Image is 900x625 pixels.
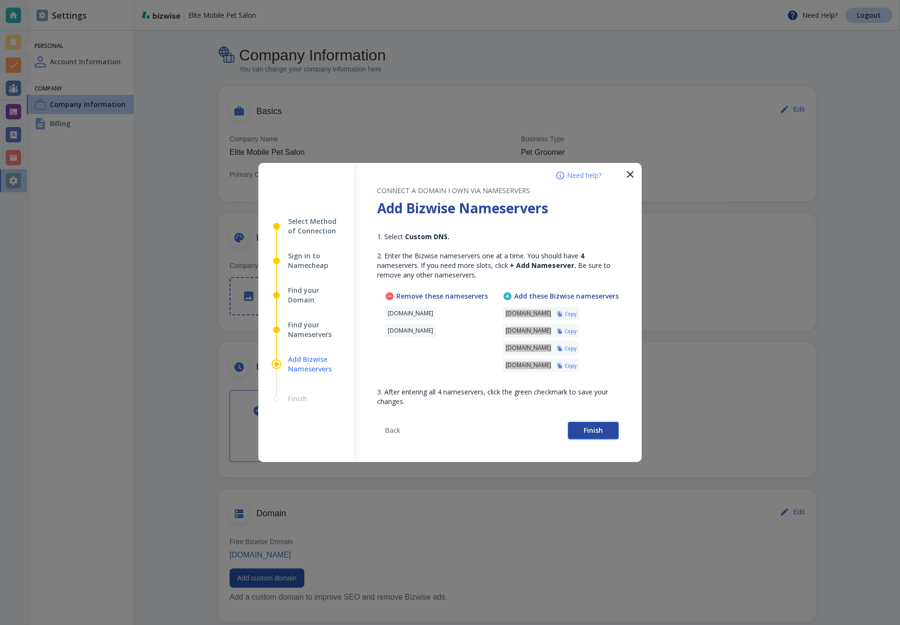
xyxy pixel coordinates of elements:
[288,217,342,236] span: Select Method of Connection
[510,261,576,270] strong: + Add Nameserver.
[405,232,450,241] strong: Custom DNS.
[396,292,488,301] h4: Remove these nameservers
[288,355,342,374] span: Add Bizwise Nameservers
[388,327,433,335] p: [DOMAIN_NAME]
[271,320,342,339] button: Find your Nameservers
[288,251,342,270] span: Sign in to Namecheap
[271,251,342,270] button: Sign in to Namecheap
[567,171,601,180] span: Need help?
[557,311,577,317] button: Copy
[555,171,601,180] button: Need help?
[506,344,551,352] p: [DOMAIN_NAME]
[377,186,530,195] span: CONNECT A DOMAIN I OWN VIA NAMESERVERS
[514,292,619,301] h4: Add these Bizwise nameservers
[565,328,577,335] h6: Copy
[506,361,551,369] p: [DOMAIN_NAME]
[557,328,577,335] button: Copy
[271,355,342,374] button: Add Bizwise Nameservers
[580,251,584,260] strong: 4
[288,320,342,339] span: Find your Nameservers
[506,310,551,317] p: [DOMAIN_NAME]
[377,199,548,217] strong: Add Bizwise Nameservers
[388,310,433,317] p: [DOMAIN_NAME]
[568,422,619,439] button: Finish
[584,427,603,434] span: Finish
[565,345,577,352] h6: Copy
[271,286,342,305] button: Find your Domain
[557,362,577,369] button: Copy
[377,232,611,279] span: 1. Select 2. Enter the Bizwise nameservers one at a time. You should have nameservers. If you nee...
[377,424,408,437] button: Back
[565,362,577,369] h6: Copy
[377,387,608,406] span: 3. After entering all 4 nameservers, click the green checkmark to save your changes.
[506,327,551,335] p: [DOMAIN_NAME]
[557,345,577,352] button: Copy
[381,427,404,434] span: Back
[565,311,577,317] h6: Copy
[271,217,342,236] button: Select Method of Connection
[288,286,342,305] span: Find your Domain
